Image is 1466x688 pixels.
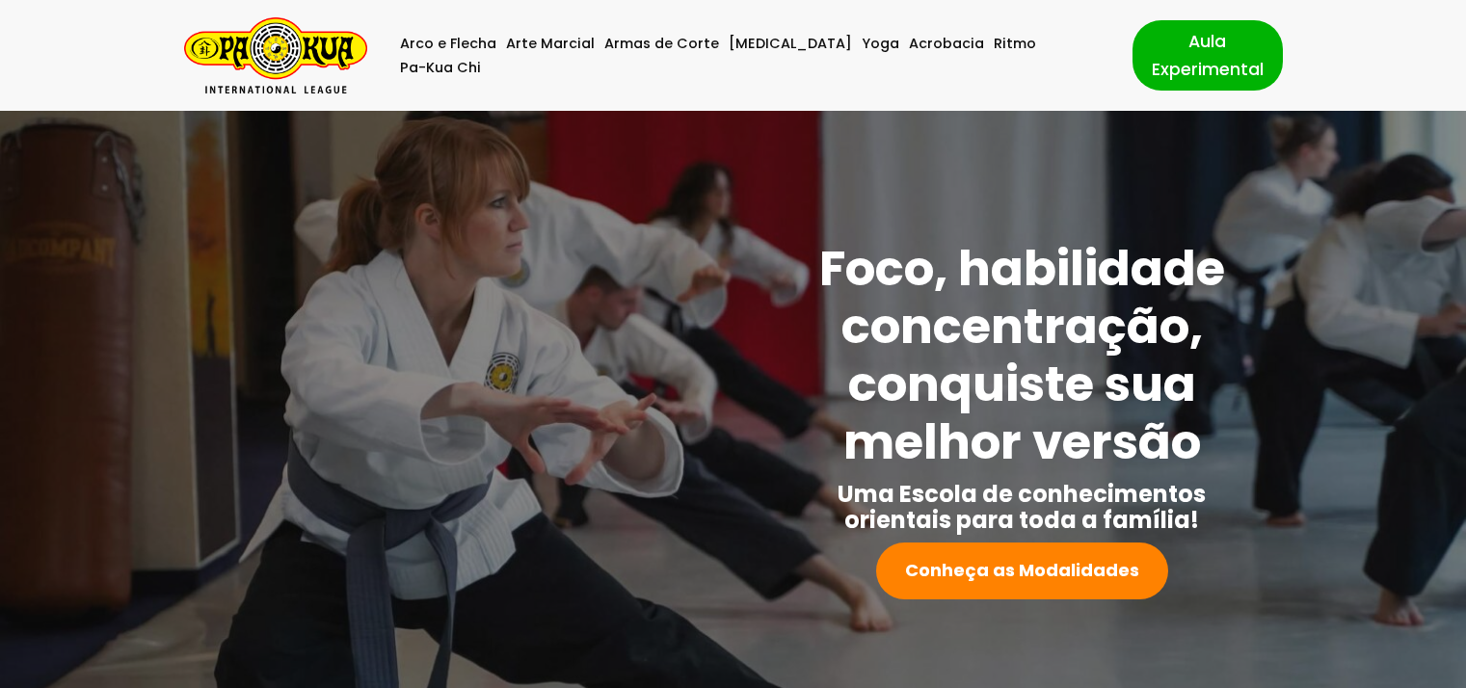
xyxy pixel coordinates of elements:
div: Menu primário [396,32,1104,80]
a: [MEDICAL_DATA] [729,32,852,56]
strong: Foco, habilidade concentração, conquiste sua melhor versão [819,234,1225,476]
a: Conheça as Modalidades [876,542,1168,599]
a: Ritmo [994,32,1036,56]
a: Armas de Corte [604,32,719,56]
a: Acrobacia [909,32,984,56]
strong: Uma Escola de conhecimentos orientais para toda a família! [838,478,1206,536]
a: Arte Marcial [506,32,595,56]
a: Pa-Kua Chi [400,56,481,80]
a: Pa-Kua Brasil Uma Escola de conhecimentos orientais para toda a família. Foco, habilidade concent... [184,17,367,93]
a: Aula Experimental [1133,20,1283,90]
strong: Conheça as Modalidades [905,558,1139,582]
a: Arco e Flecha [400,32,496,56]
a: Yoga [862,32,899,56]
